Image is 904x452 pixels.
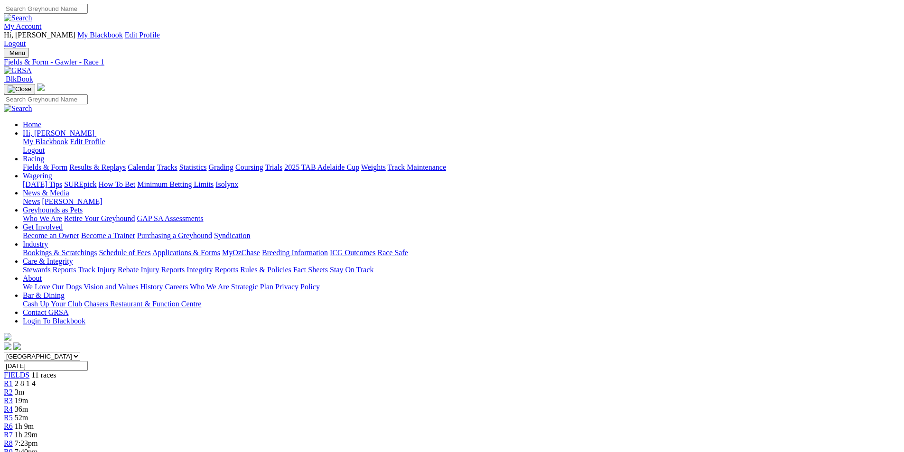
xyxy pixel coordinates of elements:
[23,240,48,248] a: Industry
[4,397,13,405] span: R3
[23,172,52,180] a: Wagering
[4,66,32,75] img: GRSA
[81,231,135,240] a: Become a Trainer
[265,163,282,171] a: Trials
[377,249,408,257] a: Race Safe
[31,371,56,379] span: 11 races
[215,180,238,188] a: Isolynx
[4,379,13,387] a: R1
[4,48,29,58] button: Toggle navigation
[214,231,250,240] a: Syndication
[13,342,21,350] img: twitter.svg
[330,266,373,274] a: Stay On Track
[4,388,13,396] a: R2
[64,214,135,222] a: Retire Your Greyhound
[388,163,446,171] a: Track Maintenance
[209,163,233,171] a: Grading
[23,189,69,197] a: News & Media
[262,249,328,257] a: Breeding Information
[137,180,214,188] a: Minimum Betting Limits
[78,266,139,274] a: Track Injury Rebate
[4,431,13,439] span: R7
[23,129,96,137] a: Hi, [PERSON_NAME]
[23,249,97,257] a: Bookings & Scratchings
[64,180,96,188] a: SUREpick
[23,180,900,189] div: Wagering
[23,214,900,223] div: Greyhounds as Pets
[23,231,79,240] a: Become an Owner
[15,388,24,396] span: 3m
[4,361,88,371] input: Select date
[23,317,85,325] a: Login To Blackbook
[99,249,150,257] a: Schedule of Fees
[23,129,94,137] span: Hi, [PERSON_NAME]
[361,163,386,171] a: Weights
[23,231,900,240] div: Get Involved
[70,138,105,146] a: Edit Profile
[99,180,136,188] a: How To Bet
[15,439,38,447] span: 7:23pm
[8,85,31,93] img: Close
[23,197,900,206] div: News & Media
[23,300,82,308] a: Cash Up Your Club
[4,371,29,379] a: FIELDS
[4,31,75,39] span: Hi, [PERSON_NAME]
[9,49,25,56] span: Menu
[186,266,238,274] a: Integrity Reports
[330,249,375,257] a: ICG Outcomes
[4,414,13,422] a: R5
[23,163,67,171] a: Fields & Form
[37,83,45,91] img: logo-grsa-white.png
[4,104,32,113] img: Search
[23,138,68,146] a: My Blackbook
[23,257,73,265] a: Care & Integrity
[179,163,207,171] a: Statistics
[140,283,163,291] a: History
[15,379,36,387] span: 2 8 1 4
[23,283,82,291] a: We Love Our Dogs
[4,405,13,413] a: R4
[222,249,260,257] a: MyOzChase
[23,155,44,163] a: Racing
[15,397,28,405] span: 19m
[4,94,88,104] input: Search
[69,163,126,171] a: Results & Replays
[23,223,63,231] a: Get Involved
[23,308,68,316] a: Contact GRSA
[125,31,160,39] a: Edit Profile
[157,163,177,171] a: Tracks
[23,180,62,188] a: [DATE] Tips
[137,214,204,222] a: GAP SA Assessments
[4,333,11,341] img: logo-grsa-white.png
[152,249,220,257] a: Applications & Forms
[15,431,37,439] span: 1h 29m
[6,75,33,83] span: BlkBook
[23,163,900,172] div: Racing
[23,291,65,299] a: Bar & Dining
[15,405,28,413] span: 36m
[23,274,42,282] a: About
[4,58,900,66] a: Fields & Form - Gawler - Race 1
[23,283,900,291] div: About
[4,14,32,22] img: Search
[240,266,291,274] a: Rules & Policies
[23,214,62,222] a: Who We Are
[23,138,900,155] div: Hi, [PERSON_NAME]
[231,283,273,291] a: Strategic Plan
[4,39,26,47] a: Logout
[128,163,155,171] a: Calendar
[23,249,900,257] div: Industry
[84,300,201,308] a: Chasers Restaurant & Function Centre
[140,266,185,274] a: Injury Reports
[4,439,13,447] span: R8
[4,422,13,430] a: R6
[165,283,188,291] a: Careers
[4,84,35,94] button: Toggle navigation
[23,146,45,154] a: Logout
